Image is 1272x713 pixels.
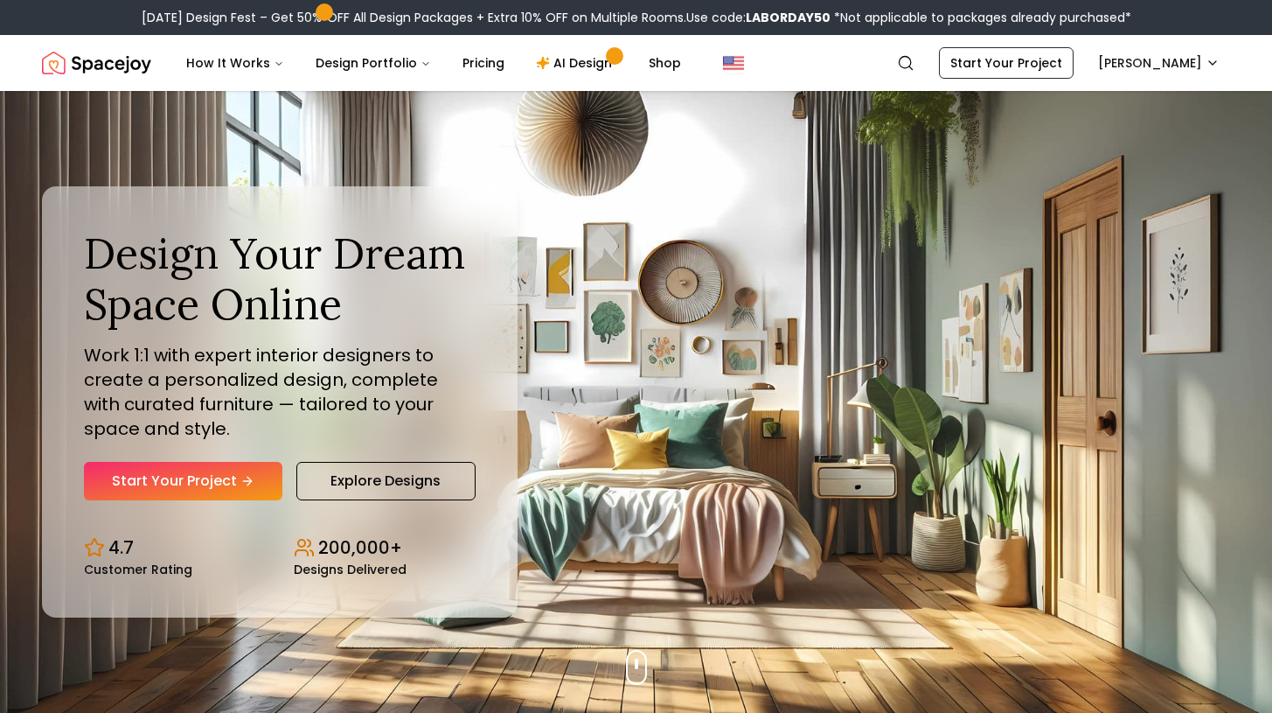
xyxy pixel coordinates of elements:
a: Start Your Project [84,462,282,500]
div: [DATE] Design Fest – Get 50% OFF All Design Packages + Extra 10% OFF on Multiple Rooms. [142,9,1131,26]
a: AI Design [522,45,631,80]
button: How It Works [172,45,298,80]
a: Pricing [448,45,518,80]
nav: Main [172,45,695,80]
a: Shop [635,45,695,80]
button: Design Portfolio [302,45,445,80]
h1: Design Your Dream Space Online [84,228,476,329]
nav: Global [42,35,1230,91]
img: Spacejoy Logo [42,45,151,80]
p: Work 1:1 with expert interior designers to create a personalized design, complete with curated fu... [84,343,476,441]
span: *Not applicable to packages already purchased* [831,9,1131,26]
b: LABORDAY50 [746,9,831,26]
small: Customer Rating [84,563,192,576]
img: United States [723,52,744,73]
span: Use code: [686,9,831,26]
button: [PERSON_NAME] [1088,47,1230,79]
p: 4.7 [108,535,134,560]
a: Spacejoy [42,45,151,80]
a: Start Your Project [939,47,1074,79]
small: Designs Delivered [294,563,407,576]
a: Explore Designs [296,462,476,500]
div: Design stats [84,521,476,576]
p: 200,000+ [318,535,402,560]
